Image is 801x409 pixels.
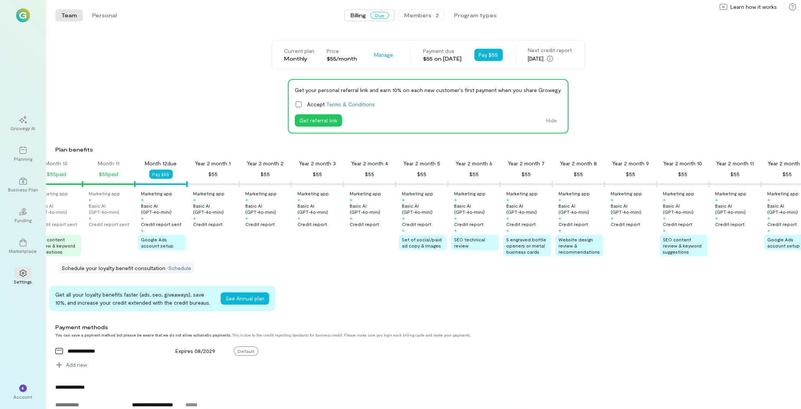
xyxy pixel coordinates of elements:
div: $55/month [327,55,357,63]
div: Marketing app [611,190,642,196]
div: $55 [678,170,687,179]
div: Planning [14,156,32,162]
span: Manage [374,51,393,59]
div: Account [14,394,33,400]
span: Google Ads account setup [141,237,173,248]
span: SEO technical review [454,237,485,248]
div: + [141,215,144,221]
div: Get your personal referral link and earn 10% on each new customer's first payment when you share ... [295,86,562,94]
div: Year 2 month 3 [299,160,336,167]
div: + [558,215,561,221]
span: SEO content review & keyword suggestions [36,237,75,254]
div: Basic AI (GPT‑4o‑mini) [611,203,655,215]
div: Marketing app [89,190,120,196]
div: Payment due [423,47,462,55]
div: Basic AI (GPT‑4o‑mini) [245,203,290,215]
a: Settings [9,263,37,291]
div: Credit report sent [141,221,182,227]
div: This is due to the credit reporting standards for business credit. Please make sure you login eac... [55,333,723,337]
div: Basic AI (GPT‑4o‑mini) [350,203,394,215]
div: Credit report [663,221,692,227]
div: + [141,196,144,203]
div: + [611,215,613,221]
div: + [89,215,91,221]
div: Year 2 month 8 [560,160,597,167]
div: $55 [417,170,426,179]
div: + [350,196,352,203]
div: Marketplace [9,248,37,254]
span: 5 engraved bottle openers or metal business cards [506,237,546,254]
div: Business Plan [8,186,38,193]
a: Growegy AI [9,110,37,137]
strong: You can save a payment method but please be aware that we do not allow automatic payments. [55,333,231,337]
div: Marketing app [36,190,68,196]
div: Year 2 month 2 [247,160,284,167]
div: [DATE] [528,54,572,63]
div: + [506,215,509,221]
div: Credit report sent [89,221,129,227]
span: Schedule your loyalty benefit consultation · [61,265,168,271]
button: Program types [448,9,503,21]
span: Add new [66,361,87,369]
div: $55 paid [47,170,66,179]
div: + [454,227,457,233]
div: + [402,227,405,233]
button: See Annual plan [221,292,269,305]
div: Plan benefits [55,146,798,153]
div: Marketing app [350,190,381,196]
div: + [767,196,770,203]
div: Credit report [193,221,223,227]
div: + [402,215,405,221]
div: + [89,196,91,203]
div: Marketing app [402,190,433,196]
span: Default [234,346,258,356]
div: Members · 2 [404,12,439,19]
div: + [297,215,300,221]
div: *Account [9,378,37,406]
button: Pay $55 [149,170,173,179]
button: BillingDue [344,9,395,21]
div: + [245,196,248,203]
div: $55 paid [99,170,118,179]
span: Accept [307,100,375,108]
div: Marketing app [297,190,329,196]
div: + [715,215,718,221]
button: Personal [86,9,123,21]
div: + [297,196,300,203]
div: + [193,196,196,203]
span: Set of social/paid ad copy & images [402,237,442,248]
div: Year 2 month 5 [403,160,440,167]
a: Terms & Conditions [326,101,375,107]
div: + [767,227,770,233]
div: + [245,215,248,221]
div: Basic AI (GPT‑4o‑mini) [663,203,707,215]
div: Year 2 month 10 [664,160,702,167]
div: $55 [208,170,218,179]
div: Price [327,47,357,55]
div: Year 2 month 6 [456,160,492,167]
a: Schedule [168,265,191,271]
div: Credit report sent [36,221,77,227]
div: Basic AI (GPT‑4o‑mini) [297,203,342,215]
div: Credit report [715,221,745,227]
div: Marketing app [193,190,225,196]
div: + [454,215,457,221]
div: + [663,196,666,203]
span: Billing [350,12,366,19]
div: + [663,227,666,233]
div: Year 2 month 11 [716,160,754,167]
div: Credit report [245,221,275,227]
div: + [193,215,196,221]
span: SEO content review & keyword suggestions [663,237,702,254]
div: Credit report [506,221,536,227]
div: Year 2 month 4 [351,160,388,167]
div: Credit report [350,221,379,227]
div: + [141,227,144,233]
div: Month 12 due [145,160,177,167]
a: Marketplace [9,233,37,260]
div: Manage [370,49,398,61]
div: + [506,196,509,203]
div: Marketing app [663,190,694,196]
div: + [767,215,770,221]
div: Settings [14,279,32,285]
